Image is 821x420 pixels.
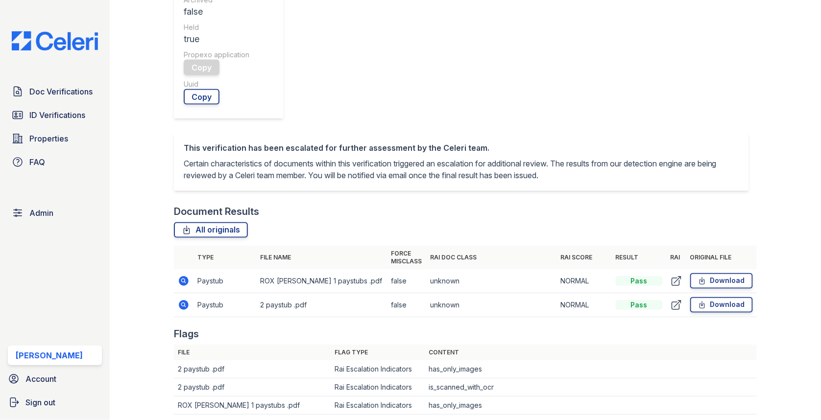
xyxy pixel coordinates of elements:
[8,152,102,172] a: FAQ
[426,246,557,269] th: RAI Doc Class
[425,345,757,360] th: Content
[616,276,663,286] div: Pass
[29,156,45,168] span: FAQ
[331,397,425,415] td: Rai Escalation Indicators
[184,23,258,32] div: Held
[184,5,258,19] div: false
[29,133,68,144] span: Properties
[25,373,56,385] span: Account
[184,89,219,105] a: Copy
[178,365,224,373] a: 2 paystub .pdf
[425,360,757,378] td: has_only_images
[29,86,93,97] span: Doc Verifications
[184,142,739,154] div: This verification has been escalated for further assessment by the Celeri team.
[184,32,258,46] div: true
[426,269,557,293] td: unknown
[387,246,426,269] th: Force misclass
[557,269,612,293] td: NORMAL
[557,246,612,269] th: RAI Score
[184,158,739,181] p: Certain characteristics of documents within this verification triggered an escalation for additio...
[29,207,53,219] span: Admin
[174,327,199,341] div: Flags
[16,350,83,361] div: [PERSON_NAME]
[690,273,753,289] a: Download
[193,293,256,317] td: Paystub
[256,269,387,293] td: ROX [PERSON_NAME] 1 paystubs .pdf
[25,397,55,408] span: Sign out
[256,246,387,269] th: File name
[387,293,426,317] td: false
[425,397,757,415] td: has_only_images
[8,105,102,125] a: ID Verifications
[256,293,387,317] td: 2 paystub .pdf
[425,378,757,397] td: is_scanned_with_ocr
[174,205,259,218] div: Document Results
[193,269,256,293] td: Paystub
[331,345,425,360] th: Flag type
[29,109,85,121] span: ID Verifications
[426,293,557,317] td: unknown
[616,300,663,310] div: Pass
[184,79,258,89] div: Uuid
[4,393,106,412] a: Sign out
[8,82,102,101] a: Doc Verifications
[686,246,757,269] th: Original file
[667,246,686,269] th: RAI
[174,222,248,238] a: All originals
[690,297,753,313] a: Download
[4,31,106,50] img: CE_Logo_Blue-a8612792a0a2168367f1c8372b55b34899dd931a85d93a1a3d3e32e68fde9ad4.png
[8,129,102,148] a: Properties
[174,345,331,360] th: File
[331,378,425,397] td: Rai Escalation Indicators
[193,246,256,269] th: Type
[557,293,612,317] td: NORMAL
[178,401,300,409] a: ROX [PERSON_NAME] 1 paystubs .pdf
[4,369,106,389] a: Account
[8,203,102,223] a: Admin
[178,383,224,391] a: 2 paystub .pdf
[612,246,667,269] th: Result
[331,360,425,378] td: Rai Escalation Indicators
[184,50,258,60] div: Propexo application
[387,269,426,293] td: false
